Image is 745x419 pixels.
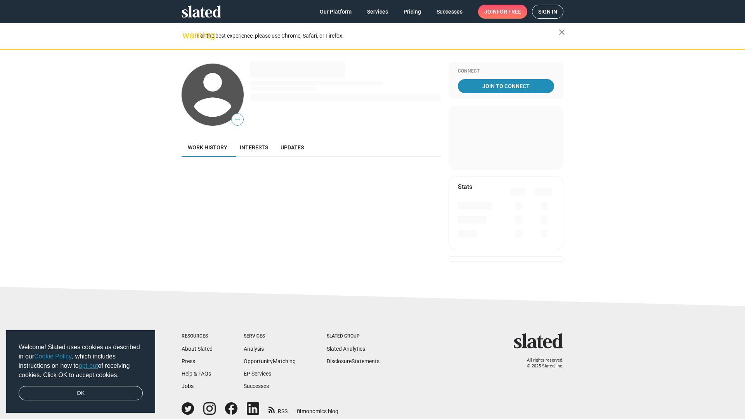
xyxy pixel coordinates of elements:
[79,362,98,369] a: opt-out
[497,5,521,19] span: for free
[197,31,559,41] div: For the best experience, please use Chrome, Safari, or Firefox.
[182,31,192,40] mat-icon: warning
[182,333,213,339] div: Resources
[297,402,338,415] a: filmonomics blog
[458,68,554,74] div: Connect
[327,333,379,339] div: Slated Group
[484,5,521,19] span: Join
[274,138,310,157] a: Updates
[182,346,213,352] a: About Slated
[269,403,288,415] a: RSS
[6,330,155,413] div: cookieconsent
[244,371,271,377] a: EP Services
[327,358,379,364] a: DisclosureStatements
[244,346,264,352] a: Analysis
[458,79,554,93] a: Join To Connect
[182,371,211,377] a: Help & FAQs
[327,346,365,352] a: Slated Analytics
[397,5,427,19] a: Pricing
[367,5,388,19] span: Services
[532,5,563,19] a: Sign in
[557,28,567,37] mat-icon: close
[478,5,527,19] a: Joinfor free
[404,5,421,19] span: Pricing
[244,333,296,339] div: Services
[234,138,274,157] a: Interests
[244,358,296,364] a: OpportunityMatching
[297,408,306,414] span: film
[458,183,472,191] mat-card-title: Stats
[182,138,234,157] a: Work history
[182,383,194,389] a: Jobs
[240,144,268,151] span: Interests
[538,5,557,18] span: Sign in
[182,358,195,364] a: Press
[430,5,469,19] a: Successes
[361,5,394,19] a: Services
[19,343,143,380] span: Welcome! Slated uses cookies as described in our , which includes instructions on how to of recei...
[281,144,304,151] span: Updates
[244,383,269,389] a: Successes
[34,353,72,360] a: Cookie Policy
[232,115,243,125] span: —
[188,144,227,151] span: Work history
[19,386,143,401] a: dismiss cookie message
[320,5,352,19] span: Our Platform
[314,5,358,19] a: Our Platform
[437,5,463,19] span: Successes
[519,358,563,369] p: All rights reserved. © 2025 Slated, Inc.
[459,79,553,93] span: Join To Connect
